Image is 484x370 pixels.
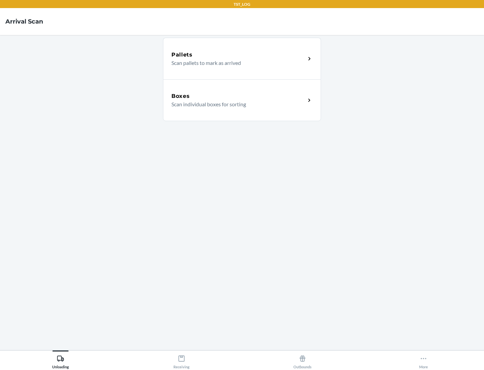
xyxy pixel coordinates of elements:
button: Receiving [121,350,242,369]
button: Outbounds [242,350,363,369]
div: Unloading [52,352,69,369]
div: Outbounds [293,352,312,369]
p: Scan pallets to mark as arrived [171,59,300,67]
h5: Boxes [171,92,190,100]
div: Receiving [173,352,190,369]
h4: Arrival Scan [5,17,43,26]
p: TST_LOG [234,1,250,7]
p: Scan individual boxes for sorting [171,100,300,108]
button: More [363,350,484,369]
a: BoxesScan individual boxes for sorting [163,79,321,121]
a: PalletsScan pallets to mark as arrived [163,38,321,79]
div: More [419,352,428,369]
h5: Pallets [171,51,193,59]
